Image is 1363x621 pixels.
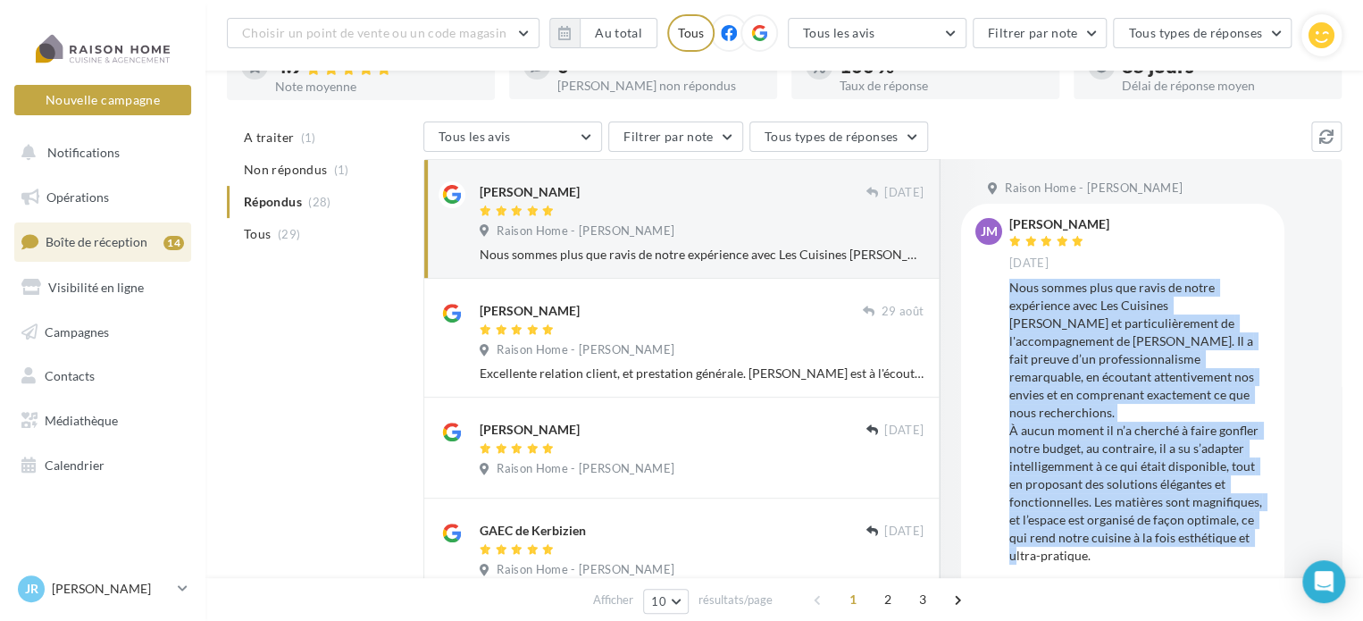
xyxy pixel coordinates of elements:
span: 1 [839,585,867,614]
span: Raison Home - [PERSON_NAME] [1005,180,1183,197]
span: [DATE] [884,423,924,439]
div: Open Intercom Messenger [1302,560,1345,603]
div: 0 [557,56,763,76]
span: 10 [651,594,666,608]
span: A traiter [244,129,294,147]
div: [PERSON_NAME] [1009,218,1109,231]
button: Au total [580,18,657,48]
span: Choisir un point de vente ou un code magasin [242,25,506,40]
span: [DATE] [1009,256,1049,272]
button: Notifications [11,134,188,172]
button: Tous types de réponses [749,122,928,152]
span: [DATE] [884,524,924,540]
span: Notifications [47,145,120,160]
a: Jr [PERSON_NAME] [14,572,191,606]
div: [PERSON_NAME] [480,302,580,320]
span: Médiathèque [45,413,118,428]
button: Filtrer par note [973,18,1108,48]
span: (1) [334,163,349,177]
a: Boîte de réception14 [11,222,195,261]
span: Raison Home - [PERSON_NAME] [497,223,674,239]
span: Visibilité en ligne [48,280,144,295]
span: Jr [25,580,38,598]
span: Boîte de réception [46,234,147,249]
span: (29) [278,227,300,241]
a: Contacts [11,357,195,395]
span: Tous [244,225,271,243]
button: Au total [549,18,657,48]
span: JM [981,222,998,240]
div: Tous [667,14,715,52]
button: Nouvelle campagne [14,85,191,115]
div: Taux de réponse [840,80,1045,92]
button: Filtrer par note [608,122,743,152]
div: [PERSON_NAME] non répondus [557,80,763,92]
span: Non répondus [244,161,327,179]
span: Campagnes [45,323,109,339]
p: [PERSON_NAME] [52,580,171,598]
div: 85 jours [1122,56,1327,76]
span: Raison Home - [PERSON_NAME] [497,342,674,358]
button: Tous les avis [788,18,966,48]
button: Tous types de réponses [1113,18,1292,48]
div: [PERSON_NAME] [480,421,580,439]
div: Délai de réponse moyen [1122,80,1327,92]
span: (1) [301,130,316,145]
div: [PERSON_NAME] [480,183,580,201]
span: Tous les avis [803,25,875,40]
a: Visibilité en ligne [11,269,195,306]
div: 4.9 [275,56,481,77]
span: Opérations [46,189,109,205]
a: Calendrier [11,447,195,484]
div: Note moyenne [275,80,481,93]
span: Tous types de réponses [1128,25,1262,40]
span: Raison Home - [PERSON_NAME] [497,461,674,477]
span: Contacts [45,368,95,383]
span: résultats/page [698,592,773,608]
div: Nous sommes plus que ravis de notre expérience avec Les Cuisines [PERSON_NAME] et particulièremen... [480,246,924,264]
a: Médiathèque [11,402,195,440]
div: GAEC de Kerbizien [480,522,586,540]
span: Raison Home - [PERSON_NAME] [497,562,674,578]
span: 3 [908,585,937,614]
div: 14 [163,236,184,250]
span: Tous types de réponses [765,129,899,144]
span: 2 [874,585,902,614]
div: 100 % [840,56,1045,76]
a: Opérations [11,179,195,216]
span: 29 août [882,304,924,320]
button: 10 [643,589,689,614]
span: Tous les avis [439,129,511,144]
span: Afficher [593,592,633,608]
button: Tous les avis [423,122,602,152]
div: Excellente relation client, et prestation générale. [PERSON_NAME] est à l'écoute, peut conseiller... [480,365,924,382]
span: Calendrier [45,457,105,473]
a: Campagnes [11,314,195,351]
span: [DATE] [884,185,924,201]
button: Choisir un point de vente ou un code magasin [227,18,539,48]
